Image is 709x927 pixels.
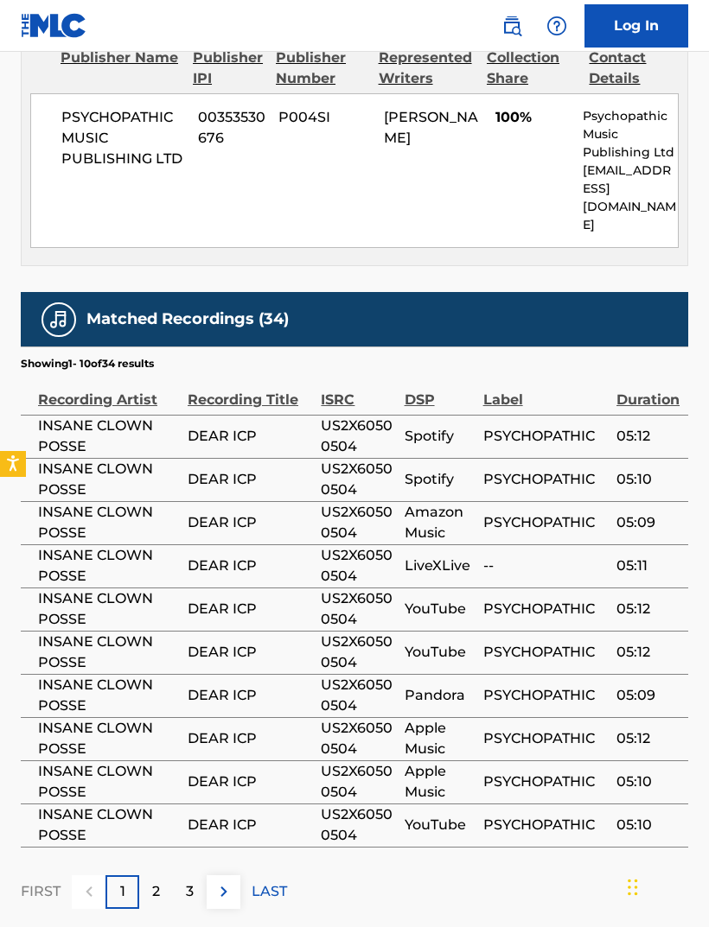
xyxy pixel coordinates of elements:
[321,545,395,587] span: US2X60500504
[616,556,680,576] span: 05:11
[321,804,395,846] span: US2X60500504
[405,761,475,803] span: Apple Music
[38,632,179,673] span: INSANE CLOWN POSSE
[198,107,265,149] span: 00353530676
[584,4,688,48] a: Log In
[321,459,395,500] span: US2X60500504
[188,426,312,447] span: DEAR ICP
[321,371,395,410] div: ISRC
[405,642,475,663] span: YouTube
[321,675,395,716] span: US2X60500504
[616,771,680,792] span: 05:10
[483,426,608,447] span: PSYCHOPATHIC
[61,48,180,89] div: Publisher Name
[21,881,61,902] p: FIRST
[379,48,474,89] div: Represented Writers
[405,556,475,576] span: LiveXLive
[21,13,87,38] img: MLC Logo
[616,685,680,706] span: 05:09
[214,881,234,902] img: right
[616,512,680,533] span: 05:09
[38,371,179,410] div: Recording Artist
[152,881,160,902] p: 2
[188,815,312,835] span: DEAR ICP
[616,728,680,749] span: 05:12
[38,545,179,587] span: INSANE CLOWN POSSE
[321,416,395,457] span: US2X60500504
[38,459,179,500] span: INSANE CLOWN POSSE
[86,309,289,329] h5: Matched Recordings (34)
[405,685,475,706] span: Pandora
[188,512,312,533] span: DEAR ICP
[540,9,574,43] div: Help
[188,371,312,410] div: Recording Title
[188,642,312,663] span: DEAR ICP
[583,162,678,234] p: [EMAIL_ADDRESS][DOMAIN_NAME]
[38,502,179,543] span: INSANE CLOWN POSSE
[483,556,608,576] span: --
[583,107,678,162] p: Psychopathic Music Publishing Ltd
[483,728,608,749] span: PSYCHOPATHIC
[21,356,154,371] p: Showing 1 - 10 of 34 results
[120,881,125,902] p: 1
[483,815,608,835] span: PSYCHOPATHIC
[61,107,185,169] span: PSYCHOPATHIC MUSIC PUBLISHING LTD
[628,861,638,913] div: Drag
[276,48,366,89] div: Publisher Number
[405,469,475,490] span: Spotify
[483,512,608,533] span: PSYCHOPATHIC
[321,761,395,803] span: US2X60500504
[186,881,194,902] p: 3
[405,426,475,447] span: Spotify
[483,599,608,619] span: PSYCHOPATHIC
[616,469,680,490] span: 05:10
[495,9,529,43] a: Public Search
[38,416,179,457] span: INSANE CLOWN POSSE
[487,48,577,89] div: Collection Share
[188,728,312,749] span: DEAR ICP
[589,48,679,89] div: Contact Details
[546,16,567,36] img: help
[321,632,395,673] span: US2X60500504
[483,771,608,792] span: PSYCHOPATHIC
[405,502,475,543] span: Amazon Music
[405,371,475,410] div: DSP
[616,371,680,410] div: Duration
[193,48,263,89] div: Publisher IPI
[188,599,312,619] span: DEAR ICP
[188,771,312,792] span: DEAR ICP
[38,588,179,630] span: INSANE CLOWN POSSE
[252,881,287,902] p: LAST
[405,599,475,619] span: YouTube
[321,588,395,630] span: US2X60500504
[384,109,478,146] span: [PERSON_NAME]
[623,844,709,927] iframe: Chat Widget
[38,675,179,716] span: INSANE CLOWN POSSE
[483,642,608,663] span: PSYCHOPATHIC
[188,556,312,576] span: DEAR ICP
[616,599,680,619] span: 05:12
[405,718,475,759] span: Apple Music
[38,761,179,803] span: INSANE CLOWN POSSE
[616,642,680,663] span: 05:12
[495,107,570,128] span: 100%
[483,371,608,410] div: Label
[483,469,608,490] span: PSYCHOPATHIC
[38,718,179,759] span: INSANE CLOWN POSSE
[278,107,371,128] span: P004SI
[501,16,522,36] img: search
[405,815,475,835] span: YouTube
[321,718,395,759] span: US2X60500504
[616,815,680,835] span: 05:10
[188,469,312,490] span: DEAR ICP
[188,685,312,706] span: DEAR ICP
[48,309,69,330] img: Matched Recordings
[483,685,608,706] span: PSYCHOPATHIC
[38,804,179,846] span: INSANE CLOWN POSSE
[616,426,680,447] span: 05:12
[321,502,395,543] span: US2X60500504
